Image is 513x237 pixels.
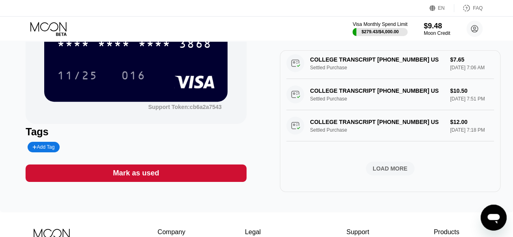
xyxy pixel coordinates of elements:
div: Company [158,228,186,236]
div: Support Token: cb6a2a7543 [148,104,221,110]
div: EN [438,5,445,11]
div: 3868 [179,38,211,51]
div: 11/25 [51,65,104,85]
div: Moon Credit [424,30,450,36]
div: Products [434,228,459,236]
div: Add Tag [28,142,59,152]
div: LOAD MORE [286,162,494,175]
div: 016 [115,65,152,85]
div: LOAD MORE [373,165,408,172]
div: Legal [245,228,287,236]
div: Mark as used [113,169,159,178]
div: Visa Monthly Spend Limit [352,21,407,27]
iframe: Button to launch messaging window [481,205,507,231]
div: 11/25 [57,70,98,83]
div: 016 [121,70,146,83]
div: FAQ [473,5,483,11]
div: $9.48 [424,22,450,30]
div: Support Token:cb6a2a7543 [148,104,221,110]
div: Add Tag [32,144,54,150]
div: Support [346,228,374,236]
div: FAQ [454,4,483,12]
div: Visa Monthly Spend Limit$279.43/$4,000.00 [352,21,407,36]
div: EN [429,4,454,12]
div: $279.43 / $4,000.00 [361,29,399,34]
div: Mark as used [26,164,246,182]
div: Tags [26,126,246,138]
div: $9.48Moon Credit [424,22,450,36]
